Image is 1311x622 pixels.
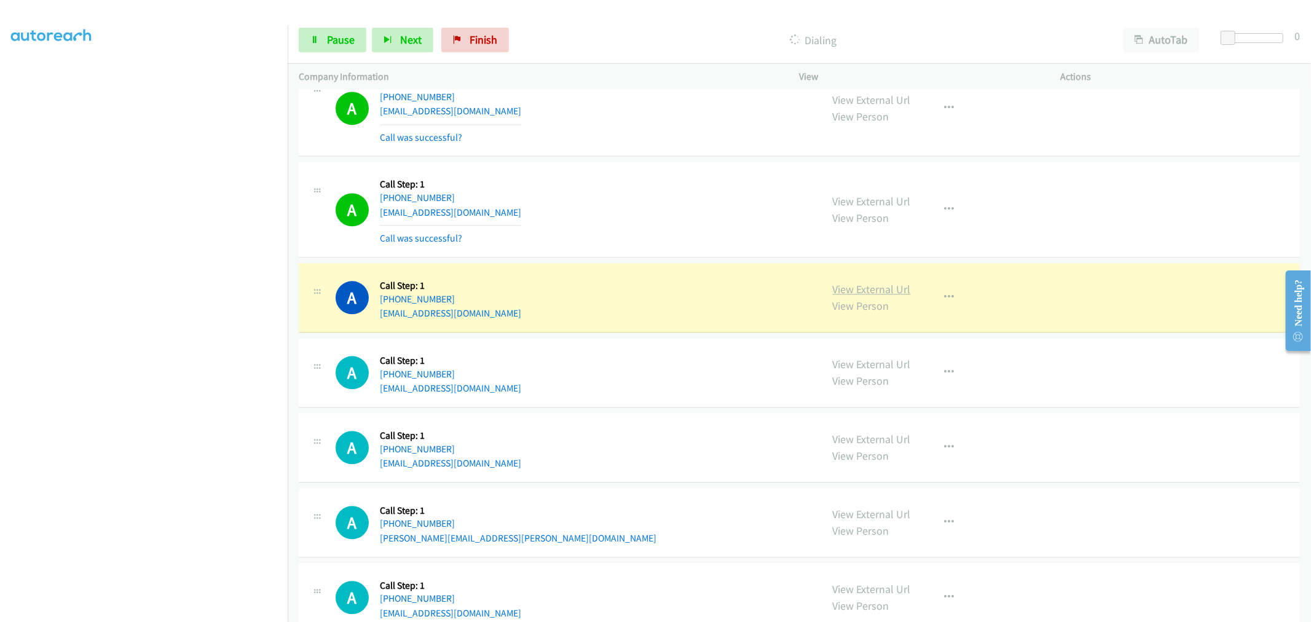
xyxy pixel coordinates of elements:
[833,93,911,107] a: View External Url
[380,192,455,203] a: [PHONE_NUMBER]
[833,211,889,225] a: View Person
[1276,262,1311,360] iframe: Resource Center
[299,28,366,52] a: Pause
[1061,69,1300,84] p: Actions
[380,518,455,529] a: [PHONE_NUMBER]
[380,280,521,292] h5: Call Step: 1
[380,132,462,143] a: Call was successful?
[833,357,911,371] a: View External Url
[380,382,521,394] a: [EMAIL_ADDRESS][DOMAIN_NAME]
[526,32,1101,49] p: Dialing
[336,281,369,314] h1: A
[336,506,369,539] div: The call is yet to be attempted
[833,299,889,313] a: View Person
[380,307,521,319] a: [EMAIL_ADDRESS][DOMAIN_NAME]
[1227,33,1283,43] div: Delay between calls (in seconds)
[380,607,521,619] a: [EMAIL_ADDRESS][DOMAIN_NAME]
[336,431,369,464] h1: A
[833,507,911,521] a: View External Url
[380,580,521,592] h5: Call Step: 1
[470,33,497,47] span: Finish
[833,599,889,613] a: View Person
[336,92,369,125] h1: A
[380,368,455,380] a: [PHONE_NUMBER]
[380,178,521,191] h5: Call Step: 1
[380,355,521,367] h5: Call Step: 1
[441,28,509,52] a: Finish
[11,36,288,620] iframe: To enrich screen reader interactions, please activate Accessibility in Grammarly extension settings
[833,282,911,296] a: View External Url
[833,194,911,208] a: View External Url
[380,207,521,218] a: [EMAIL_ADDRESS][DOMAIN_NAME]
[380,457,521,469] a: [EMAIL_ADDRESS][DOMAIN_NAME]
[380,592,455,604] a: [PHONE_NUMBER]
[380,505,656,517] h5: Call Step: 1
[800,69,1039,84] p: View
[380,91,455,103] a: [PHONE_NUMBER]
[1294,28,1300,44] div: 0
[336,193,369,226] h1: A
[336,581,369,614] div: The call is yet to be attempted
[299,69,778,84] p: Company Information
[336,581,369,614] h1: A
[372,28,433,52] button: Next
[327,33,355,47] span: Pause
[833,582,911,596] a: View External Url
[380,532,656,544] a: [PERSON_NAME][EMAIL_ADDRESS][PERSON_NAME][DOMAIN_NAME]
[336,431,369,464] div: The call is yet to be attempted
[833,449,889,463] a: View Person
[336,356,369,389] h1: A
[833,432,911,446] a: View External Url
[833,109,889,124] a: View Person
[336,506,369,539] h1: A
[1123,28,1199,52] button: AutoTab
[400,33,422,47] span: Next
[380,232,462,244] a: Call was successful?
[833,524,889,538] a: View Person
[380,430,521,442] h5: Call Step: 1
[336,356,369,389] div: The call is yet to be attempted
[380,105,521,117] a: [EMAIL_ADDRESS][DOMAIN_NAME]
[833,374,889,388] a: View Person
[380,293,455,305] a: [PHONE_NUMBER]
[380,443,455,455] a: [PHONE_NUMBER]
